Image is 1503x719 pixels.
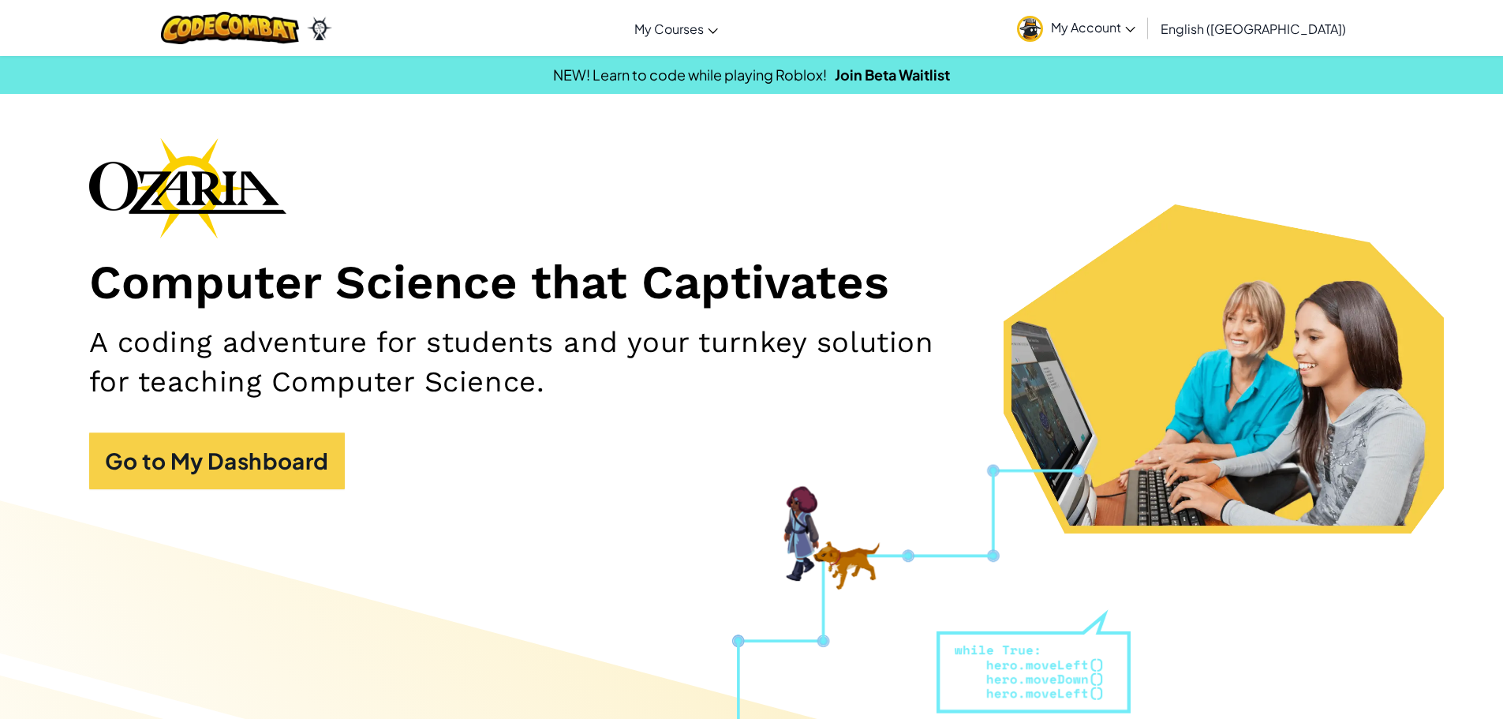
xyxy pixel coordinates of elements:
h1: Computer Science that Captivates [89,254,1415,312]
a: My Courses [626,7,726,50]
img: Ozaria branding logo [89,137,286,238]
a: Join Beta Waitlist [835,66,950,84]
img: CodeCombat logo [161,12,299,44]
span: NEW! Learn to code while playing Roblox! [553,66,827,84]
span: My Account [1051,19,1135,36]
a: Go to My Dashboard [89,433,345,489]
span: My Courses [634,21,704,37]
a: My Account [1009,3,1143,53]
span: English ([GEOGRAPHIC_DATA]) [1161,21,1346,37]
img: avatar [1017,16,1043,42]
a: English ([GEOGRAPHIC_DATA]) [1153,7,1354,50]
img: Ozaria [307,17,332,40]
h2: A coding adventure for students and your turnkey solution for teaching Computer Science. [89,323,978,401]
